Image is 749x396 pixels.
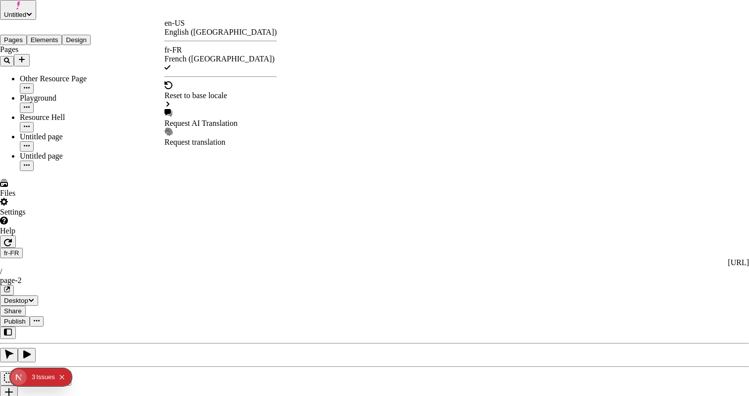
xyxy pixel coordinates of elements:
div: French ([GEOGRAPHIC_DATA]) [164,55,277,63]
div: Request translation [164,138,277,147]
div: Request AI Translation [164,119,277,128]
div: fr-FR [164,46,277,55]
div: en-US [164,19,277,28]
div: Open locale picker [164,19,277,147]
div: English ([GEOGRAPHIC_DATA]) [164,28,277,37]
div: Reset to base locale [164,91,277,100]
